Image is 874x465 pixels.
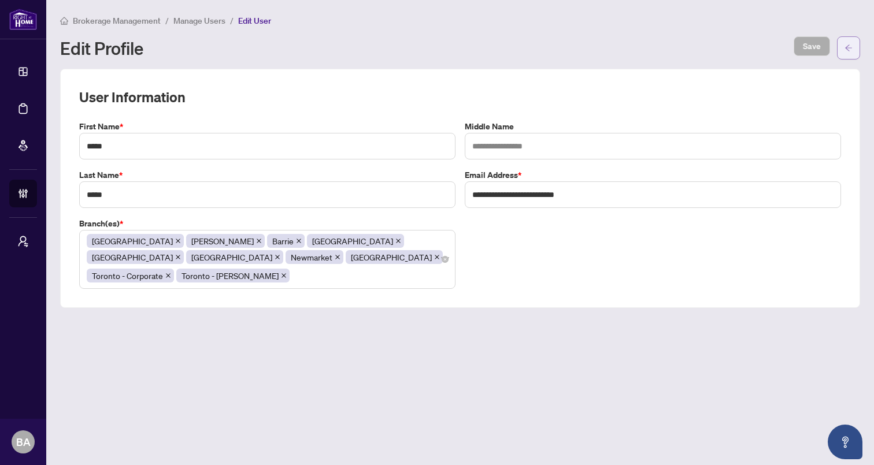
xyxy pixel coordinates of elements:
span: Newmarket [286,250,343,264]
span: Burlington [307,234,404,248]
label: Middle Name [465,120,841,133]
span: close-circle [442,256,449,263]
span: [GEOGRAPHIC_DATA] [191,251,272,263]
span: close [335,254,340,260]
button: Open asap [828,425,862,459]
span: Toronto - Corporate [92,269,163,282]
span: [GEOGRAPHIC_DATA] [351,251,432,263]
label: Last Name [79,169,455,181]
span: close [275,254,280,260]
span: close [296,238,302,244]
span: Mississauga [186,250,283,264]
span: close [395,238,401,244]
span: [GEOGRAPHIC_DATA] [92,235,173,247]
span: close [175,238,181,244]
label: First Name [79,120,455,133]
span: Barrie [267,234,305,248]
label: Email Address [465,169,841,181]
span: Toronto - [PERSON_NAME] [182,269,279,282]
span: Newmarket [291,251,332,263]
span: close [175,254,181,260]
span: Toronto - Corporate [87,269,174,282]
span: home [60,17,68,25]
span: close [281,273,287,278]
span: Edit User [238,16,271,26]
span: close [256,238,262,244]
span: close [165,273,171,278]
img: logo [9,9,37,30]
span: Richmond Hill [87,234,184,248]
span: Toronto - Don Mills [176,269,290,282]
span: [PERSON_NAME] [191,235,254,247]
span: close [434,254,440,260]
span: Barrie [272,235,294,247]
h1: Edit Profile [60,39,143,57]
label: Branch(es) [79,217,455,230]
span: Ottawa [346,250,443,264]
span: Durham [87,250,184,264]
span: Brokerage Management [73,16,161,26]
li: / [230,14,234,27]
span: BA [16,434,31,450]
button: Save [794,36,830,56]
span: [GEOGRAPHIC_DATA] [312,235,393,247]
span: user-switch [17,236,29,247]
span: [GEOGRAPHIC_DATA] [92,251,173,263]
li: / [165,14,169,27]
span: Vaughan [186,234,265,248]
span: arrow-left [845,44,853,52]
h2: User Information [79,88,841,106]
span: Manage Users [173,16,225,26]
